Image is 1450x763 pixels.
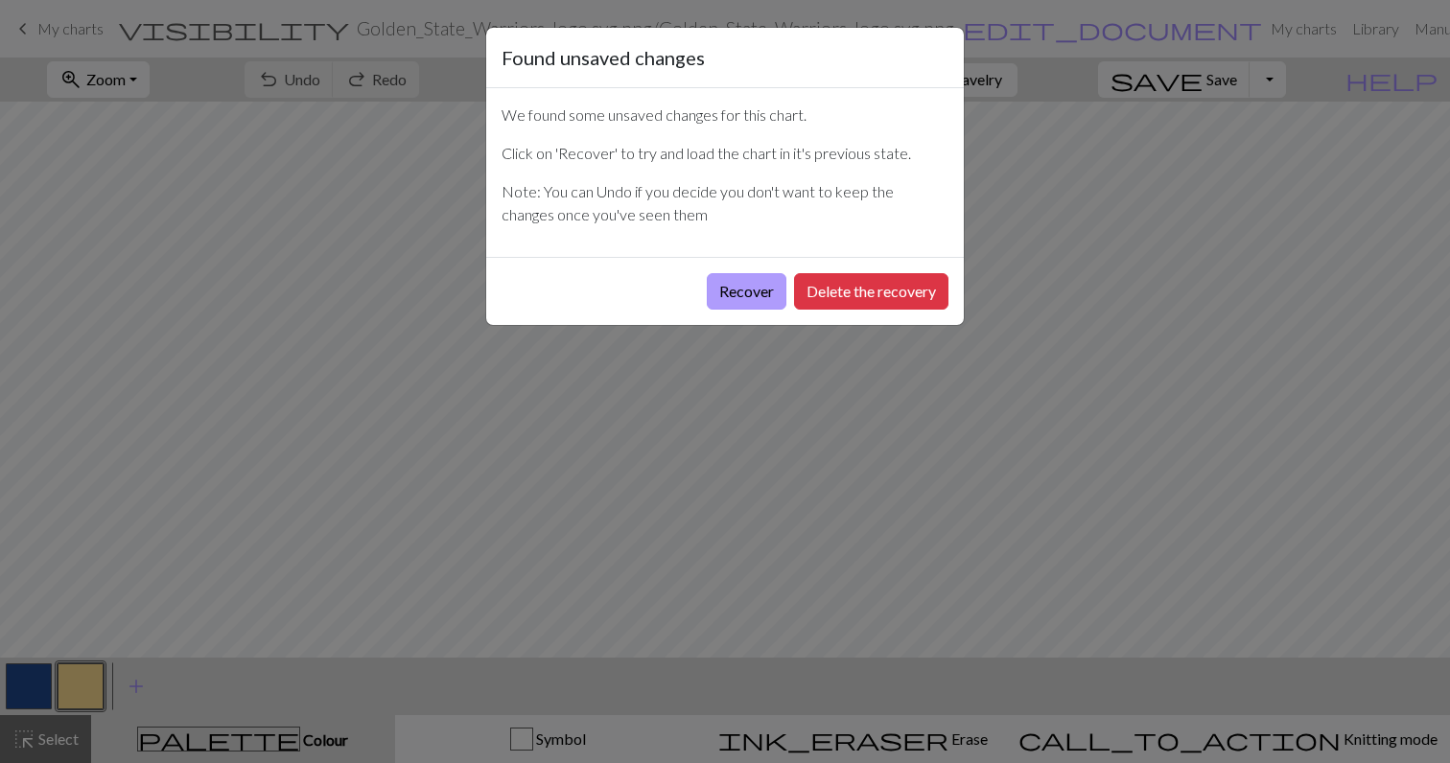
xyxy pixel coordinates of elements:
[794,273,948,310] button: Delete the recovery
[502,43,705,72] h5: Found unsaved changes
[502,104,948,127] p: We found some unsaved changes for this chart.
[502,142,948,165] p: Click on 'Recover' to try and load the chart in it's previous state.
[502,180,948,226] p: Note: You can Undo if you decide you don't want to keep the changes once you've seen them
[707,273,786,310] button: Recover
